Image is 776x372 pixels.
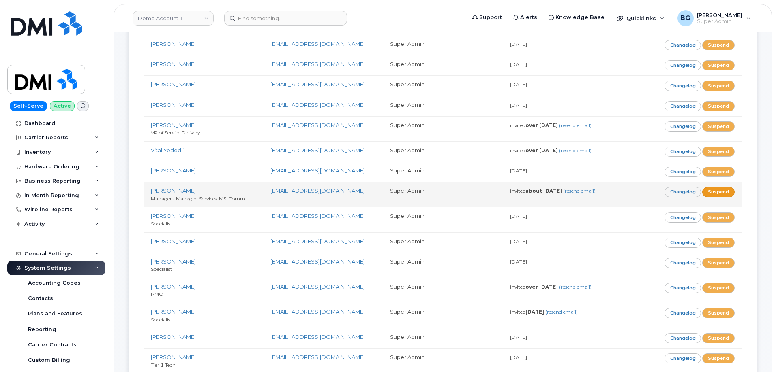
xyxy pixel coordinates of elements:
[151,102,196,108] a: [PERSON_NAME]
[702,121,735,132] a: Suspend
[525,147,558,153] strong: over [DATE]
[383,35,502,55] td: Super Admin
[270,81,365,87] a: [EMAIL_ADDRESS][DOMAIN_NAME]
[151,122,196,128] a: [PERSON_NAME]
[702,308,735,318] a: Suspend
[270,61,365,67] a: [EMAIL_ADDRESS][DOMAIN_NAME]
[665,238,701,248] a: Changelog
[508,9,543,26] a: Alerts
[270,187,365,194] a: [EMAIL_ADDRESS][DOMAIN_NAME]
[151,266,172,272] small: Specialist
[270,167,365,174] a: [EMAIL_ADDRESS][DOMAIN_NAME]
[510,334,527,340] small: [DATE]
[383,96,502,116] td: Super Admin
[270,147,365,153] a: [EMAIL_ADDRESS][DOMAIN_NAME]
[151,130,200,136] small: VP of Service Delivery
[224,11,347,26] input: Find something...
[702,167,735,177] a: Suspend
[383,278,502,303] td: Super Admin
[270,122,365,128] a: [EMAIL_ADDRESS][DOMAIN_NAME]
[543,9,610,26] a: Knowledge Base
[559,122,592,128] a: (resend email)
[665,308,701,318] a: Changelog
[510,309,578,315] small: invited
[270,213,365,219] a: [EMAIL_ADDRESS][DOMAIN_NAME]
[510,122,592,128] small: invited
[151,81,196,87] a: [PERSON_NAME]
[665,258,701,268] a: Changelog
[665,353,701,363] a: Changelog
[702,238,735,248] a: Suspend
[665,333,701,343] a: Changelog
[611,10,670,26] div: Quicklinks
[270,102,365,108] a: [EMAIL_ADDRESS][DOMAIN_NAME]
[510,168,527,174] small: [DATE]
[672,10,757,26] div: Bill Geary
[151,61,196,67] a: [PERSON_NAME]
[270,283,365,290] a: [EMAIL_ADDRESS][DOMAIN_NAME]
[525,122,558,128] strong: over [DATE]
[702,212,735,222] a: Suspend
[383,162,502,182] td: Super Admin
[151,258,196,265] a: [PERSON_NAME]
[383,116,502,141] td: Super Admin
[563,188,596,194] a: (resend email)
[665,40,701,50] a: Changelog
[383,232,502,253] td: Super Admin
[151,221,172,227] small: Specialist
[151,362,176,368] small: Tier 1 Tech
[151,213,196,219] a: [PERSON_NAME]
[702,353,735,363] a: Suspend
[151,238,196,244] a: [PERSON_NAME]
[383,55,502,75] td: Super Admin
[702,258,735,268] a: Suspend
[510,238,527,244] small: [DATE]
[270,238,365,244] a: [EMAIL_ADDRESS][DOMAIN_NAME]
[525,309,544,315] strong: [DATE]
[151,291,163,297] small: PMO
[665,147,701,157] a: Changelog
[665,121,701,132] a: Changelog
[479,13,502,21] span: Support
[702,147,735,157] a: Suspend
[510,354,527,360] small: [DATE]
[665,60,701,70] a: Changelog
[510,102,527,108] small: [DATE]
[151,334,196,340] a: [PERSON_NAME]
[270,334,365,340] a: [EMAIL_ADDRESS][DOMAIN_NAME]
[151,317,172,323] small: Specialist
[697,12,742,18] span: [PERSON_NAME]
[665,283,701,293] a: Changelog
[510,188,596,194] small: invited
[151,196,245,202] small: Manager • Managed Services-MS-Comm
[525,284,558,290] strong: over [DATE]
[467,9,508,26] a: Support
[383,303,502,328] td: Super Admin
[702,283,735,293] a: Suspend
[702,81,735,91] a: Suspend
[151,354,196,360] a: [PERSON_NAME]
[702,40,735,50] a: Suspend
[270,354,365,360] a: [EMAIL_ADDRESS][DOMAIN_NAME]
[626,15,656,21] span: Quicklinks
[525,188,562,194] strong: about [DATE]
[383,75,502,96] td: Super Admin
[555,13,605,21] span: Knowledge Base
[151,308,196,315] a: [PERSON_NAME]
[702,333,735,343] a: Suspend
[559,147,592,153] a: (resend email)
[510,61,527,67] small: [DATE]
[680,13,690,23] span: BG
[510,259,527,265] small: [DATE]
[383,328,502,348] td: Super Admin
[383,182,502,207] td: Super Admin
[383,141,502,162] td: Super Admin
[702,187,735,197] a: Suspend
[510,147,592,153] small: invited
[520,13,537,21] span: Alerts
[665,167,701,177] a: Changelog
[665,101,701,111] a: Changelog
[151,40,196,47] a: [PERSON_NAME]
[270,40,365,47] a: [EMAIL_ADDRESS][DOMAIN_NAME]
[510,284,592,290] small: invited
